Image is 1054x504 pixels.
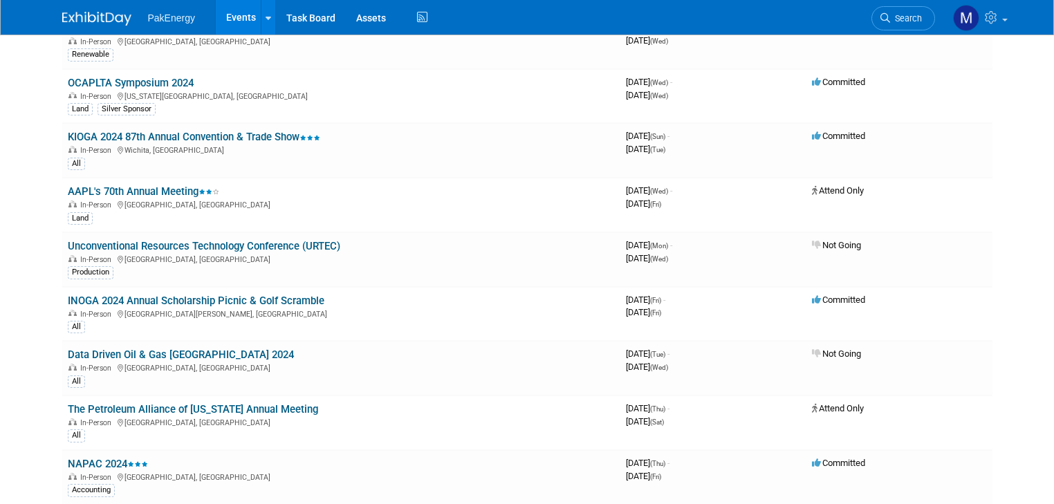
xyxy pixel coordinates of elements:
[626,240,672,250] span: [DATE]
[670,240,672,250] span: -
[626,253,668,263] span: [DATE]
[68,484,115,496] div: Accounting
[626,362,668,372] span: [DATE]
[68,255,77,262] img: In-Person Event
[670,185,672,196] span: -
[68,37,77,44] img: In-Person Event
[626,90,668,100] span: [DATE]
[68,364,77,371] img: In-Person Event
[650,297,661,304] span: (Fri)
[68,146,77,153] img: In-Person Event
[812,77,865,87] span: Committed
[80,37,115,46] span: In-Person
[626,416,664,427] span: [DATE]
[68,253,615,264] div: [GEOGRAPHIC_DATA], [GEOGRAPHIC_DATA]
[650,92,668,100] span: (Wed)
[626,131,669,141] span: [DATE]
[68,308,615,319] div: [GEOGRAPHIC_DATA][PERSON_NAME], [GEOGRAPHIC_DATA]
[667,348,669,359] span: -
[650,309,661,317] span: (Fri)
[667,131,669,141] span: -
[812,240,861,250] span: Not Going
[812,295,865,305] span: Committed
[626,348,669,359] span: [DATE]
[62,12,131,26] img: ExhibitDay
[626,295,665,305] span: [DATE]
[80,473,115,482] span: In-Person
[68,348,294,361] a: Data Driven Oil & Gas [GEOGRAPHIC_DATA] 2024
[626,458,669,468] span: [DATE]
[650,418,664,426] span: (Sat)
[871,6,935,30] a: Search
[68,35,615,46] div: [GEOGRAPHIC_DATA], [GEOGRAPHIC_DATA]
[68,185,219,198] a: AAPL's 70th Annual Meeting
[98,103,156,115] div: Silver Sponsor
[626,307,661,317] span: [DATE]
[68,458,148,470] a: NAPAC 2024
[68,240,340,252] a: Unconventional Resources Technology Conference (URTEC)
[68,144,615,155] div: Wichita, [GEOGRAPHIC_DATA]
[68,198,615,209] div: [GEOGRAPHIC_DATA], [GEOGRAPHIC_DATA]
[626,77,672,87] span: [DATE]
[650,242,668,250] span: (Mon)
[80,255,115,264] span: In-Person
[68,200,77,207] img: In-Person Event
[68,90,615,101] div: [US_STATE][GEOGRAPHIC_DATA], [GEOGRAPHIC_DATA]
[812,185,864,196] span: Attend Only
[68,131,320,143] a: KIOGA 2024 87th Annual Convention & Trade Show
[650,473,661,480] span: (Fri)
[953,5,979,31] img: Mary Walker
[650,405,665,413] span: (Thu)
[68,212,93,225] div: Land
[667,403,669,413] span: -
[650,133,665,140] span: (Sun)
[68,77,194,89] a: OCAPLTA Symposium 2024
[626,403,669,413] span: [DATE]
[68,48,113,61] div: Renewable
[812,403,864,413] span: Attend Only
[650,79,668,86] span: (Wed)
[68,429,85,442] div: All
[650,460,665,467] span: (Thu)
[68,473,77,480] img: In-Person Event
[650,146,665,153] span: (Tue)
[626,471,661,481] span: [DATE]
[68,158,85,170] div: All
[667,458,669,468] span: -
[68,471,615,482] div: [GEOGRAPHIC_DATA], [GEOGRAPHIC_DATA]
[626,185,672,196] span: [DATE]
[663,295,665,305] span: -
[650,351,665,358] span: (Tue)
[68,416,615,427] div: [GEOGRAPHIC_DATA], [GEOGRAPHIC_DATA]
[626,198,661,209] span: [DATE]
[812,131,865,141] span: Committed
[650,364,668,371] span: (Wed)
[68,310,77,317] img: In-Person Event
[68,266,113,279] div: Production
[68,103,93,115] div: Land
[80,418,115,427] span: In-Person
[68,403,318,416] a: The Petroleum Alliance of [US_STATE] Annual Meeting
[812,348,861,359] span: Not Going
[68,92,77,99] img: In-Person Event
[650,200,661,208] span: (Fri)
[626,35,668,46] span: [DATE]
[68,321,85,333] div: All
[670,77,672,87] span: -
[890,13,922,24] span: Search
[80,146,115,155] span: In-Person
[68,418,77,425] img: In-Person Event
[148,12,195,24] span: PakEnergy
[650,187,668,195] span: (Wed)
[80,364,115,373] span: In-Person
[626,144,665,154] span: [DATE]
[650,255,668,263] span: (Wed)
[68,295,324,307] a: INOGA 2024 Annual Scholarship Picnic & Golf Scramble
[650,37,668,45] span: (Wed)
[80,310,115,319] span: In-Person
[68,375,85,388] div: All
[812,458,865,468] span: Committed
[80,200,115,209] span: In-Person
[80,92,115,101] span: In-Person
[68,362,615,373] div: [GEOGRAPHIC_DATA], [GEOGRAPHIC_DATA]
